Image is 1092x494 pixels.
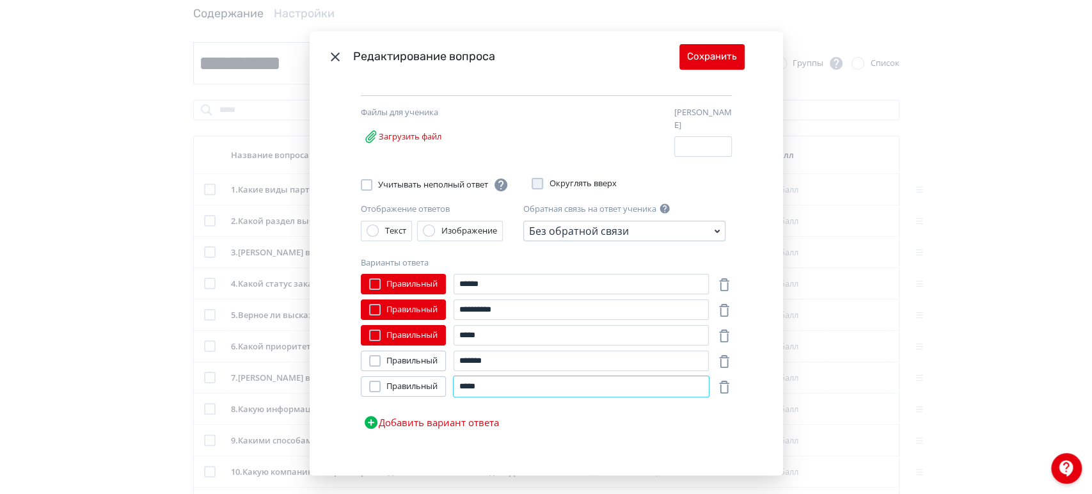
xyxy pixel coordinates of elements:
span: Округлять вверх [550,177,617,190]
span: Правильный [386,355,438,367]
span: Правильный [386,380,438,393]
div: Редактирование вопроса [353,48,679,65]
div: Файлы для ученика [361,106,495,119]
div: Изображение [441,225,497,237]
span: Учитывать неполный ответ [378,177,509,193]
label: [PERSON_NAME] [674,106,732,131]
span: Правильный [386,329,438,342]
label: Варианты ответа [361,257,429,269]
label: Обратная связь на ответ ученика [523,203,656,216]
span: Правильный [386,303,438,316]
button: Добавить вариант ответа [361,410,502,435]
div: Без обратной связи [529,223,629,239]
span: Правильный [386,278,438,291]
label: Отображение ответов [361,203,450,216]
div: Modal [310,31,783,476]
div: Текст [385,225,406,237]
button: Сохранить [679,44,745,70]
